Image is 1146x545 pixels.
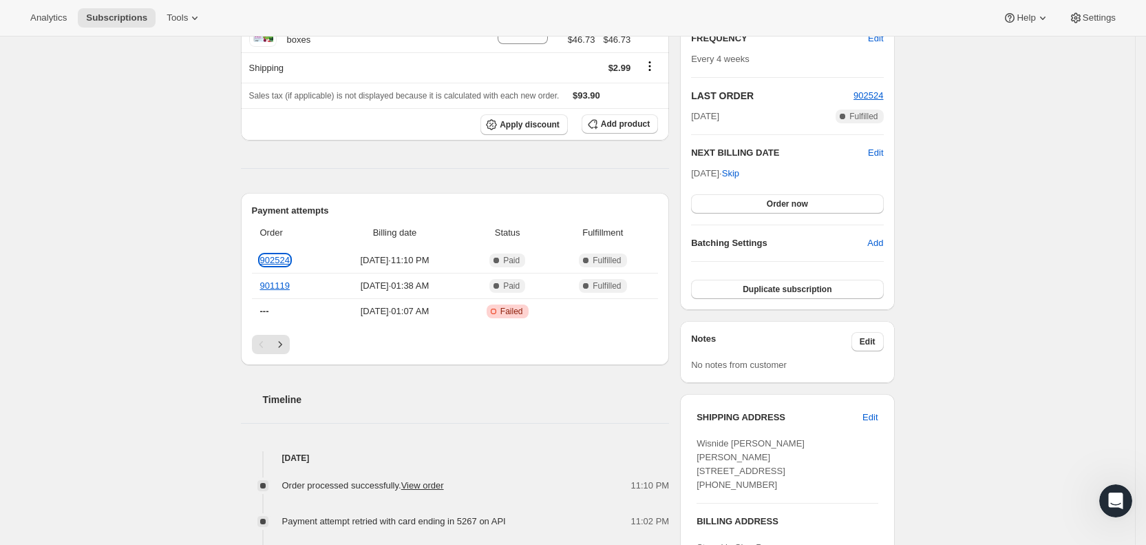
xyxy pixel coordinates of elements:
span: 11:10 PM [631,479,670,493]
span: $46.73 [568,33,595,47]
a: View order [401,480,444,491]
h2: LAST ORDER [691,89,853,103]
h6: Batching Settings [691,236,867,250]
button: Edit [860,28,891,50]
span: [DATE] · 01:07 AM [330,305,459,318]
span: $2.99 [608,63,631,73]
span: Status [467,226,548,240]
h3: BILLING ADDRESS [697,515,878,528]
span: Apply discount [500,119,560,130]
h4: [DATE] [241,451,670,465]
span: [DATE] [691,110,719,123]
span: [DATE] · 11:10 PM [330,254,459,267]
button: Skip [714,163,747,185]
button: Next [270,335,290,354]
th: Shipping [241,52,494,83]
span: [DATE] · 01:38 AM [330,279,459,293]
span: Add [867,236,883,250]
span: $93.90 [573,90,600,101]
span: Fulfilled [593,280,621,291]
span: --- [260,306,269,316]
span: Duplicate subscription [743,284,831,295]
span: Help [1017,12,1035,23]
h3: SHIPPING ADDRESS [697,411,862,424]
h2: FREQUENCY [691,32,868,45]
span: Fulfilled [849,111,878,122]
button: Help [995,8,1057,28]
button: Order now [691,194,883,214]
button: Analytics [22,8,75,28]
span: Order processed successfully. [282,480,444,491]
button: Subscriptions [78,8,156,28]
span: Wisnide [PERSON_NAME] [PERSON_NAME] [STREET_ADDRESS] [PHONE_NUMBER] [697,438,805,490]
button: Apply discount [480,114,568,135]
button: Add [859,232,891,254]
span: Fulfillment [556,226,650,240]
span: [DATE] · [691,168,739,178]
button: Edit [851,332,884,351]
nav: Pagination [252,335,659,354]
th: Order [252,218,327,248]
button: 902524 [853,89,883,103]
span: Edit [862,411,878,424]
h2: Payment attempts [252,204,659,218]
span: Skip [722,167,739,181]
span: Add product [601,119,650,130]
span: No notes from customer [691,360,787,370]
span: Settings [1083,12,1116,23]
span: Payment attempt retried with card ending in 5267 on API [282,516,506,526]
span: Paid [503,280,520,291]
span: Order now [767,198,808,209]
button: Add product [582,114,658,134]
span: Tools [167,12,188,23]
span: Failed [500,306,523,317]
button: Edit [854,407,886,429]
h2: Timeline [263,393,670,407]
iframe: Intercom live chat [1099,484,1132,517]
span: $46.73 [603,33,630,47]
span: Edit [868,32,883,45]
button: Duplicate subscription [691,280,883,299]
button: Shipping actions [639,59,661,74]
a: 902524 [853,90,883,101]
span: Fulfilled [593,255,621,266]
span: Billing date [330,226,459,240]
span: 11:02 PM [631,515,670,528]
button: Edit [868,146,883,160]
button: Tools [158,8,210,28]
span: Subscriptions [86,12,147,23]
a: 902524 [260,255,290,265]
span: Paid [503,255,520,266]
h2: NEXT BILLING DATE [691,146,868,160]
span: Every 4 weeks [691,54,750,64]
button: Settings [1061,8,1124,28]
h3: Notes [691,332,851,351]
a: 901119 [260,280,290,291]
span: Sales tax (if applicable) is not displayed because it is calculated with each new order. [249,91,560,101]
span: Analytics [30,12,67,23]
span: Edit [860,336,876,347]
